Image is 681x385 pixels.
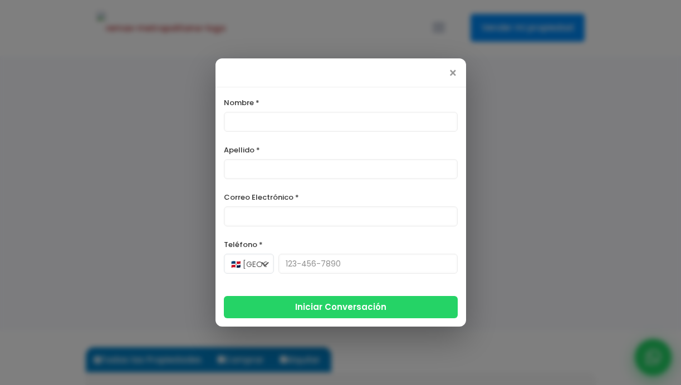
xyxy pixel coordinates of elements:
input: 123-456-7890 [278,254,458,274]
button: Iniciar Conversación [224,296,458,318]
span: × [448,67,458,80]
label: Nombre * [224,96,458,110]
label: Correo Electrónico * [224,190,458,204]
label: Apellido * [224,143,458,157]
label: Teléfono * [224,238,458,251]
